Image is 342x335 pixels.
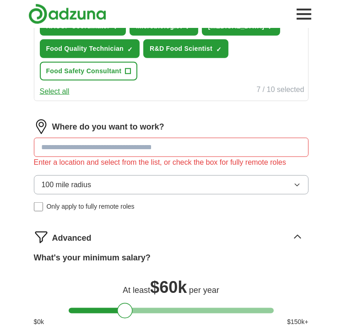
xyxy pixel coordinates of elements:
span: At least [123,286,150,295]
span: $ 0 k [34,317,44,327]
input: Only apply to fully remote roles [34,202,43,211]
button: Toggle main navigation menu [294,4,314,24]
div: 7 / 10 selected [256,84,304,97]
span: Advanced [52,232,92,244]
button: 100 mile radius [34,175,309,195]
button: Food Safety Consultant [40,62,138,81]
span: $ 60k [150,278,187,297]
span: Only apply to fully remote roles [47,202,135,211]
span: Food Safety Consultant [46,66,122,76]
span: ✓ [127,46,133,53]
span: 100 mile radius [42,179,92,190]
span: ✓ [216,46,222,53]
label: What's your minimum salary? [34,252,151,264]
button: Food Quality Technician✓ [40,39,140,58]
label: Where do you want to work? [52,121,164,133]
span: Food Quality Technician [46,44,124,54]
button: R&D Food Scientist✓ [143,39,228,58]
span: R&D Food Scientist [150,44,212,54]
img: filter [34,230,49,244]
span: per year [189,286,219,295]
img: location.png [34,119,49,134]
span: $ 150 k+ [287,317,308,327]
img: Adzuna logo [28,4,106,24]
div: Enter a location and select from the list, or check the box for fully remote roles [34,157,309,168]
button: Select all [40,86,70,97]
